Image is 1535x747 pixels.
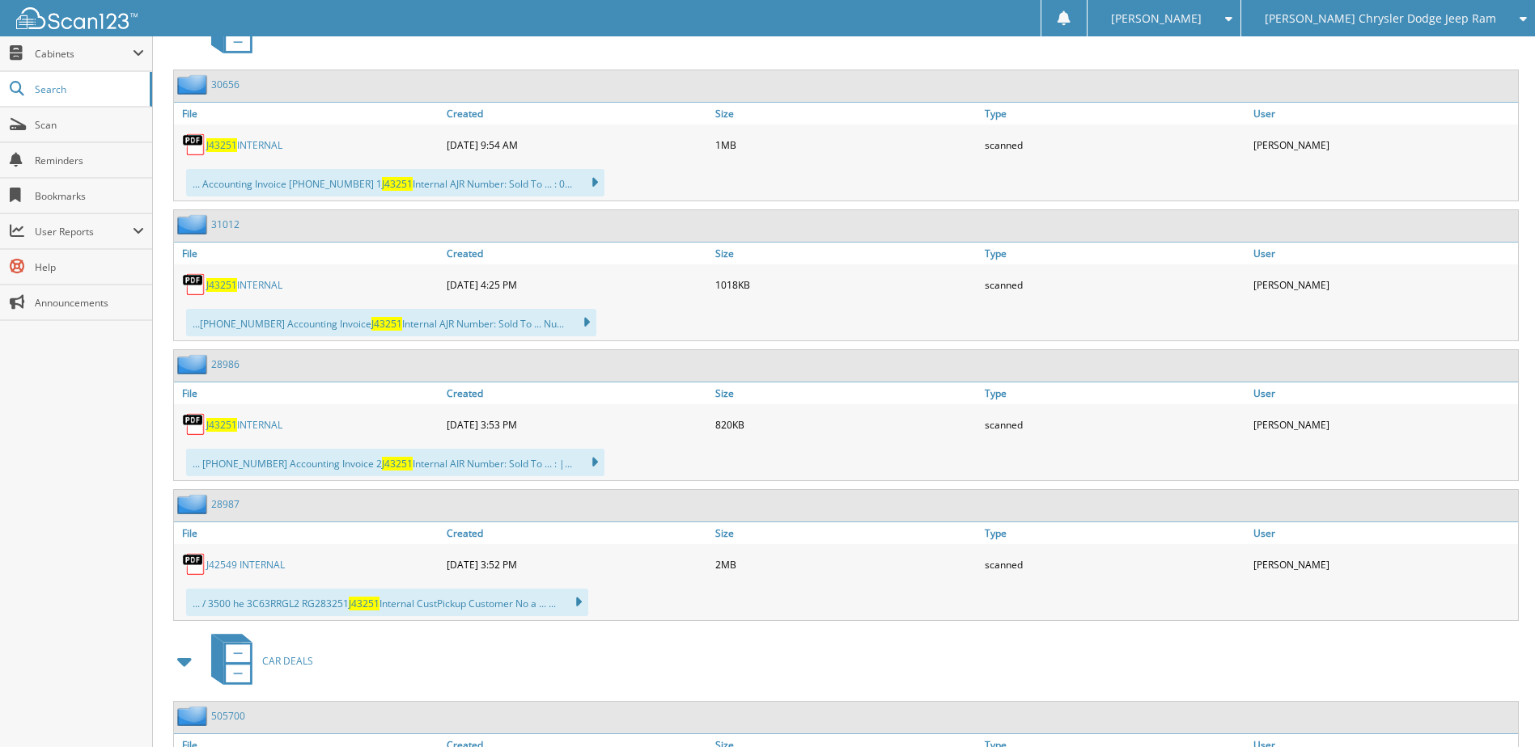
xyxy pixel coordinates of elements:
a: 28987 [211,497,240,511]
a: Type [981,103,1249,124]
a: File [174,243,443,264]
span: J43251 [382,177,413,191]
div: scanned [981,129,1249,161]
a: User [1249,243,1518,264]
a: User [1249,103,1518,124]
div: [PERSON_NAME] [1249,408,1518,441]
div: scanned [981,408,1249,441]
a: J43251INTERNAL [206,138,282,152]
div: ... [PHONE_NUMBER] Accounting Invoice 2 Internal AIR Number: Sold To ... : |... [186,449,604,476]
div: [PERSON_NAME] [1249,548,1518,580]
a: 28986 [211,357,240,371]
div: [DATE] 9:54 AM [443,129,711,161]
img: PDF.png [182,272,206,297]
a: Size [711,382,980,404]
a: Size [711,522,980,544]
div: [PERSON_NAME] [1249,129,1518,161]
a: Type [981,522,1249,544]
div: scanned [981,548,1249,580]
span: Bookmarks [35,189,144,203]
a: Created [443,382,711,404]
div: 820KB [711,408,980,441]
a: Type [981,382,1249,404]
div: ...[PHONE_NUMBER] Accounting Invoice Internal AJR Number: Sold To ... Nu... [186,309,596,336]
a: Type [981,243,1249,264]
a: File [174,382,443,404]
a: File [174,522,443,544]
a: Created [443,522,711,544]
div: 2MB [711,548,980,580]
span: User Reports [35,225,133,238]
img: folder2.png [177,354,211,374]
div: [DATE] 4:25 PM [443,268,711,301]
div: [PERSON_NAME] [1249,268,1518,301]
div: [DATE] 3:53 PM [443,408,711,441]
span: J43251 [206,138,237,152]
span: Help [35,260,144,274]
img: folder2.png [177,706,211,726]
a: User [1249,522,1518,544]
span: Scan [35,118,144,132]
div: 1MB [711,129,980,161]
a: Created [443,103,711,124]
a: User [1249,382,1518,404]
a: Size [711,103,980,124]
span: J43251 [382,457,413,471]
div: [DATE] 3:52 PM [443,548,711,580]
img: folder2.png [177,214,211,234]
span: Cabinets [35,47,133,61]
a: J43251INTERNAL [206,418,282,432]
a: J42549 INTERNAL [206,558,285,572]
span: J43251 [371,317,402,331]
a: Created [443,243,711,264]
span: J43251 [349,597,380,610]
a: Size [711,243,980,264]
span: Reminders [35,154,144,167]
span: [PERSON_NAME] Chrysler Dodge Jeep Ram [1265,14,1496,23]
img: scan123-logo-white.svg [16,7,138,29]
span: Search [35,82,142,96]
span: CAR DEALS [262,654,313,668]
img: PDF.png [182,133,206,157]
div: ... Accounting Invoice [PHONE_NUMBER] 1 Internal AJR Number: Sold To ... : 0... [186,169,604,196]
img: folder2.png [177,494,211,514]
a: 30656 [211,78,240,91]
img: PDF.png [182,412,206,437]
div: scanned [981,268,1249,301]
img: folder2.png [177,74,211,95]
img: PDF.png [182,552,206,576]
a: File [174,103,443,124]
a: 31012 [211,217,240,231]
span: [PERSON_NAME] [1111,14,1202,23]
a: 505700 [211,709,245,723]
div: ... / 3500 he 3C63RRGL2 RG283251 Internal CustPickup Customer No a ... ... [186,589,588,616]
a: J43251INTERNAL [206,278,282,292]
a: CAR DEALS [201,629,313,693]
span: Announcements [35,296,144,310]
div: 1018KB [711,268,980,301]
span: J43251 [206,418,237,432]
iframe: Chat Widget [1454,669,1535,747]
span: J43251 [206,278,237,292]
